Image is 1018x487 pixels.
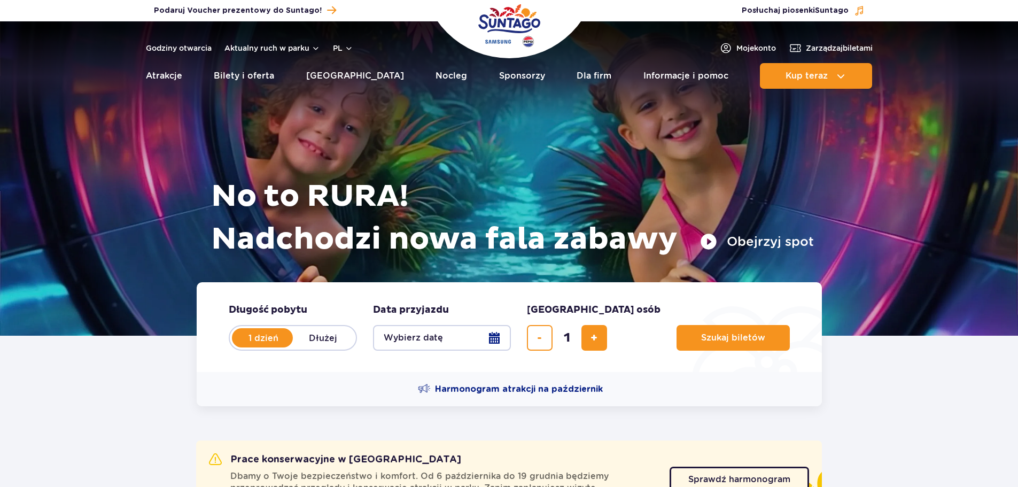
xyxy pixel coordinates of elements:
button: pl [333,43,353,53]
a: Godziny otwarcia [146,43,212,53]
a: Harmonogram atrakcji na październik [418,383,603,396]
span: [GEOGRAPHIC_DATA] osób [527,304,660,316]
form: Planowanie wizyty w Park of Poland [197,282,822,372]
label: 1 dzień [233,327,294,349]
a: Bilety i oferta [214,63,274,89]
a: Zarządzajbiletami [789,42,873,55]
button: usuń bilet [527,325,553,351]
a: Dla firm [577,63,611,89]
h2: Prace konserwacyjne w [GEOGRAPHIC_DATA] [209,453,461,466]
span: Długość pobytu [229,304,307,316]
span: Kup teraz [786,71,828,81]
span: Moje konto [736,43,776,53]
a: [GEOGRAPHIC_DATA] [306,63,404,89]
button: Aktualny ruch w parku [224,44,320,52]
button: Szukaj biletów [677,325,790,351]
input: liczba biletów [554,325,580,351]
span: Szukaj biletów [701,333,765,343]
a: Mojekonto [719,42,776,55]
span: Zarządzaj biletami [806,43,873,53]
a: Informacje i pomoc [643,63,728,89]
a: Podaruj Voucher prezentowy do Suntago! [154,3,336,18]
button: Kup teraz [760,63,872,89]
h1: No to RURA! Nadchodzi nowa fala zabawy [211,175,814,261]
span: Harmonogram atrakcji na październik [435,383,603,395]
a: Atrakcje [146,63,182,89]
label: Dłużej [293,327,354,349]
span: Sprawdź harmonogram [688,475,790,484]
button: Posłuchaj piosenkiSuntago [742,5,865,16]
button: dodaj bilet [581,325,607,351]
a: Sponsorzy [499,63,545,89]
span: Podaruj Voucher prezentowy do Suntago! [154,5,322,16]
span: Suntago [815,7,849,14]
span: Posłuchaj piosenki [742,5,849,16]
span: Data przyjazdu [373,304,449,316]
button: Obejrzyj spot [700,233,814,250]
button: Wybierz datę [373,325,511,351]
a: Nocleg [436,63,467,89]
